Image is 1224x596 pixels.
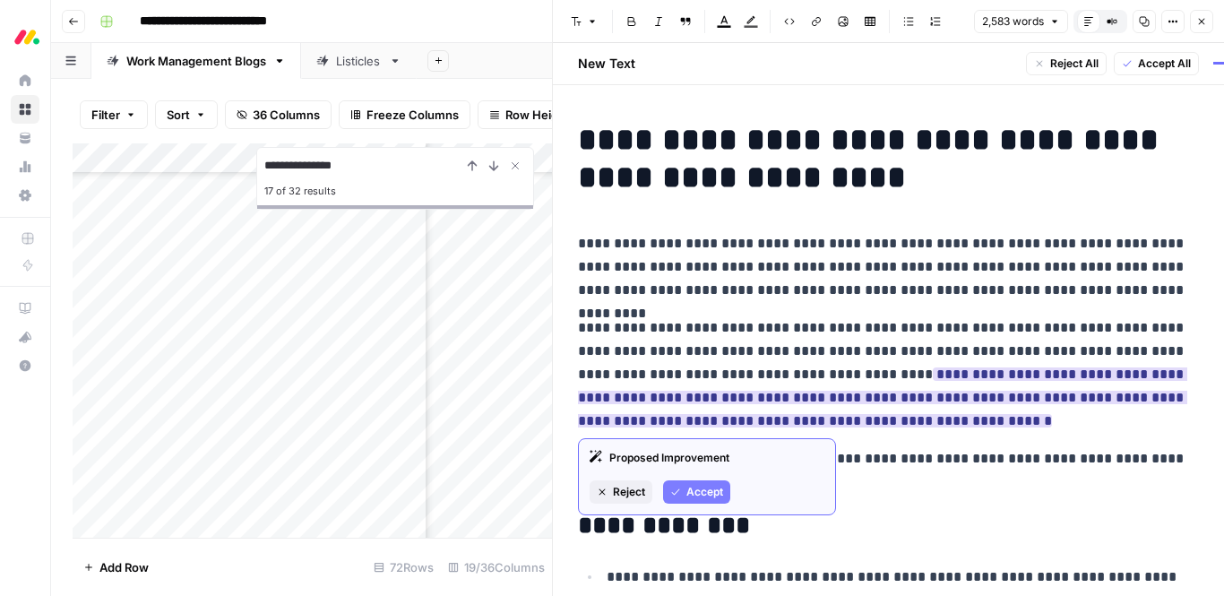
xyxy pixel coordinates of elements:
a: Your Data [11,124,39,152]
h2: New Text [578,55,635,73]
img: Monday.com Logo [11,21,43,53]
button: Filter [80,100,148,129]
div: What's new? [12,324,39,350]
a: Usage [11,152,39,181]
button: Help + Support [11,351,39,380]
button: Workspace: Monday.com [11,14,39,59]
a: Work Management Blogs [91,43,301,79]
div: 17 of 32 results [264,180,526,202]
a: Settings [11,181,39,210]
span: 2,583 words [982,13,1044,30]
button: 2,583 words [974,10,1068,33]
a: Browse [11,95,39,124]
div: 72 Rows [366,553,441,582]
span: Sort [167,106,190,124]
button: 36 Columns [225,100,332,129]
button: Next Result [483,155,504,177]
div: Proposed Improvement [590,450,824,466]
button: Add Row [73,553,159,582]
span: Reject [613,484,645,500]
span: Accept All [1138,56,1191,72]
a: Listicles [301,43,417,79]
a: AirOps Academy [11,294,39,323]
button: Close Search [504,155,526,177]
button: Previous Result [461,155,483,177]
span: Add Row [99,558,149,576]
div: Listicles [336,52,382,70]
button: Reject All [1026,52,1107,75]
span: Freeze Columns [366,106,459,124]
span: Accept [686,484,723,500]
a: Home [11,66,39,95]
button: Accept All [1114,52,1199,75]
button: Freeze Columns [339,100,470,129]
button: Reject [590,480,652,504]
span: Filter [91,106,120,124]
span: Row Height [505,106,570,124]
span: 36 Columns [253,106,320,124]
button: Row Height [478,100,582,129]
span: Reject All [1050,56,1099,72]
div: 19/36 Columns [441,553,552,582]
button: What's new? [11,323,39,351]
button: Sort [155,100,218,129]
div: Work Management Blogs [126,52,266,70]
button: Accept [663,480,730,504]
